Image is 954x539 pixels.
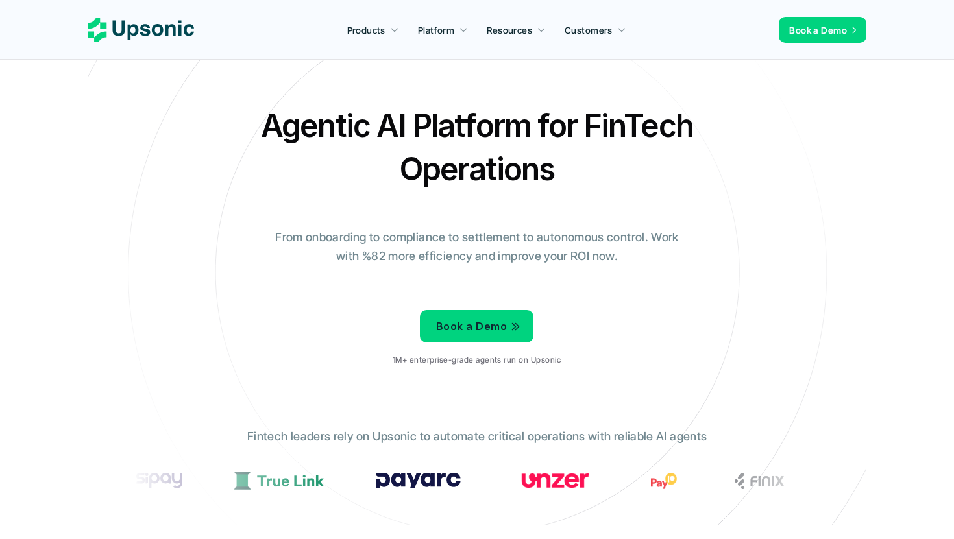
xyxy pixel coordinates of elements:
[910,495,941,526] iframe: Intercom live chat
[418,23,454,37] p: Platform
[789,25,847,36] span: Book a Demo
[420,310,533,342] a: Book a Demo
[247,427,707,446] p: Fintech leaders rely on Upsonic to automate critical operations with reliable AI agents
[779,17,866,43] a: Book a Demo
[565,23,613,37] p: Customers
[266,228,688,266] p: From onboarding to compliance to settlement to autonomous control. Work with %82 more efficiency ...
[347,23,385,37] p: Products
[436,320,507,333] span: Book a Demo
[487,23,532,37] p: Resources
[339,18,407,42] a: Products
[393,355,561,365] p: 1M+ enterprise-grade agents run on Upsonic
[250,104,704,191] h2: Agentic AI Platform for FinTech Operations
